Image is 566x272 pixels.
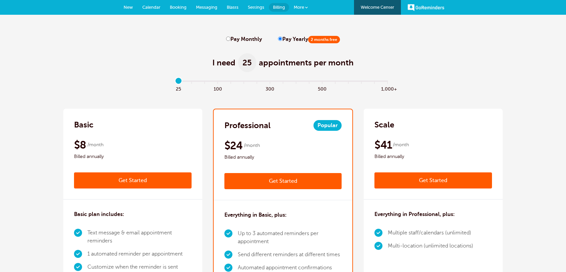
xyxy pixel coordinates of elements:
li: 1 automated reminder per appointment [87,248,192,261]
h3: Everything in Professional, plus: [374,210,455,218]
span: Blasts [227,5,238,10]
a: Get Started [374,172,492,188]
span: Billed annually [74,153,192,161]
span: Booking [170,5,187,10]
a: Get Started [224,173,342,189]
span: 25 [238,53,256,72]
span: Billed annually [224,153,342,161]
span: $41 [374,138,392,152]
span: 25 [172,85,185,92]
span: Calendar [142,5,160,10]
span: Popular [313,120,342,131]
span: Settings [248,5,264,10]
h3: Everything in Basic, plus: [224,211,287,219]
span: Messaging [196,5,217,10]
span: $8 [74,138,86,152]
span: I need [212,57,235,68]
span: 100 [211,85,224,92]
a: Get Started [74,172,192,188]
input: Pay Monthly [226,37,230,41]
span: $24 [224,139,243,152]
h2: Professional [224,120,271,131]
span: /month [244,142,260,150]
a: Billing [269,3,289,12]
input: Pay Yearly2 months free [278,37,282,41]
li: Multiple staff/calendars (unlimited) [388,226,473,239]
span: 2 months free [308,36,340,43]
label: Pay Yearly [278,36,340,43]
h2: Scale [374,119,394,130]
li: Up to 3 automated reminders per appointment [238,227,342,248]
li: Send different reminders at different times [238,248,342,261]
label: Pay Monthly [226,36,262,43]
span: More [294,5,304,10]
h2: Basic [74,119,93,130]
h3: Basic plan includes: [74,210,124,218]
span: /month [87,141,103,149]
li: Multi-location (unlimited locations) [388,239,473,253]
span: /month [393,141,409,149]
span: Billing [273,5,285,10]
span: 300 [264,85,277,92]
span: New [124,5,133,10]
span: Billed annually [374,153,492,161]
li: Text message & email appointment reminders [87,226,192,248]
span: 1,000+ [381,85,394,92]
span: 500 [316,85,329,92]
span: appointments per month [259,57,354,68]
